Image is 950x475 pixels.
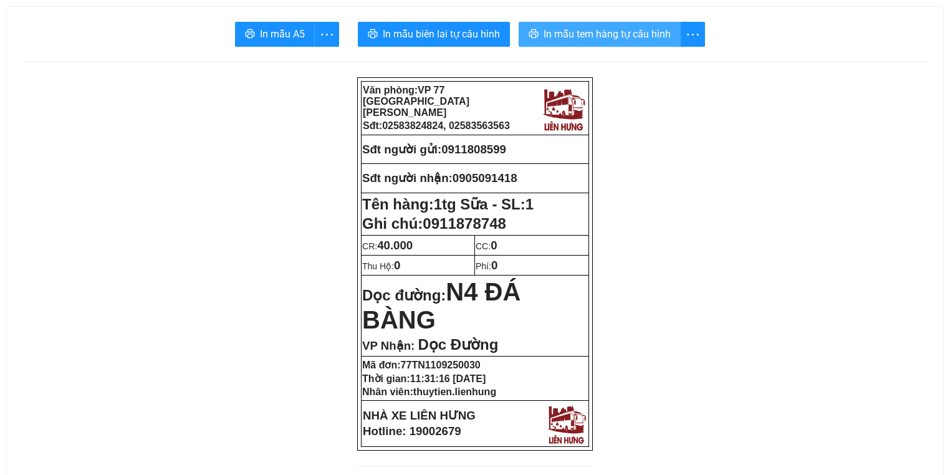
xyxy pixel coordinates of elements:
[362,215,506,232] span: Ghi chú:
[413,386,496,397] span: thuytien.lienhung
[4,6,103,19] strong: Nhà xe Liên Hưng
[377,239,413,252] span: 40.000
[363,120,510,131] strong: Sđt:
[235,22,315,47] button: printerIn mẫu A5
[476,261,497,271] span: Phí:
[491,259,497,272] span: 0
[680,22,705,47] button: more
[423,215,506,232] span: 0911878748
[363,85,469,118] strong: Văn phòng:
[362,339,415,352] span: VP Nhận:
[545,402,588,445] img: logo
[362,261,400,271] span: Thu Hộ:
[245,29,255,41] span: printer
[401,360,481,370] span: 77TN1109250030
[363,425,461,438] strong: Hotline: 19002679
[260,26,305,42] span: In mẫu A5
[51,81,136,94] strong: Phiếu gửi hàng
[410,373,486,384] span: 11:31:16 [DATE]
[362,278,521,333] span: N4 ĐÁ BÀNG
[382,120,510,131] span: 02583824824, 02583563563
[4,22,128,76] strong: VP: 77 [GEOGRAPHIC_DATA][PERSON_NAME][GEOGRAPHIC_DATA]
[363,409,476,422] strong: NHÀ XE LIÊN HƯNG
[418,336,498,353] span: Dọc Đường
[491,239,497,252] span: 0
[519,22,681,47] button: printerIn mẫu tem hàng tự cấu hình
[134,16,183,67] img: logo
[362,360,481,370] strong: Mã đơn:
[362,143,441,156] strong: Sđt người gửi:
[525,196,534,213] span: 1
[681,27,704,42] span: more
[544,26,671,42] span: In mẫu tem hàng tự cấu hình
[434,196,534,213] span: 1tg Sữa - SL:
[394,259,400,272] span: 0
[363,85,469,118] span: VP 77 [GEOGRAPHIC_DATA][PERSON_NAME]
[368,29,378,41] span: printer
[362,373,486,384] strong: Thời gian:
[441,143,506,156] span: 0911808599
[362,386,496,397] strong: Nhân viên:
[358,22,510,47] button: printerIn mẫu biên lai tự cấu hình
[362,171,453,185] strong: Sđt người nhận:
[383,26,500,42] span: In mẫu biên lai tự cấu hình
[362,196,534,213] strong: Tên hàng:
[315,27,338,42] span: more
[314,22,339,47] button: more
[362,241,413,251] span: CR:
[453,171,517,185] span: 0905091418
[540,85,587,132] img: logo
[476,241,497,251] span: CC:
[529,29,539,41] span: printer
[362,287,521,332] strong: Dọc đường:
